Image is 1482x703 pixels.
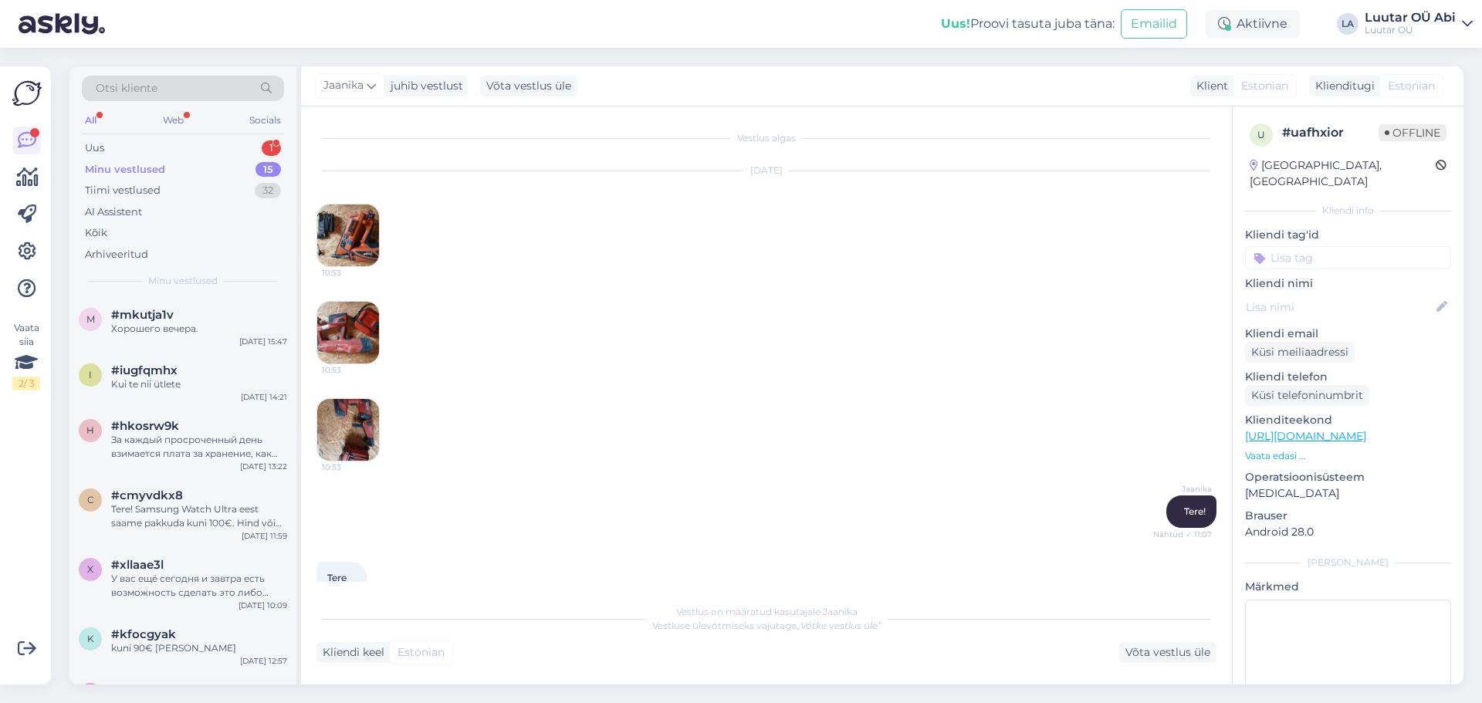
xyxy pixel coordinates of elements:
[1245,275,1451,292] p: Kliendi nimi
[85,204,142,220] div: AI Assistent
[941,15,1115,33] div: Proovi tasuta juba täna:
[87,633,94,644] span: k
[676,606,858,617] span: Vestlus on määratud kasutajale Jaanika
[85,183,161,198] div: Tiimi vestlused
[239,600,287,611] div: [DATE] 10:09
[246,110,284,130] div: Socials
[85,162,165,177] div: Minu vestlused
[242,530,287,542] div: [DATE] 11:59
[262,140,281,156] div: 1
[111,377,287,391] div: Kui te nii ütlete
[1365,12,1473,36] a: Luutar OÜ AbiLuutar OÜ
[240,461,287,472] div: [DATE] 13:22
[1245,369,1451,385] p: Kliendi telefon
[86,424,94,436] span: h
[1245,556,1451,569] div: [PERSON_NAME]
[111,627,176,641] span: #kfocgyak
[111,308,174,322] span: #mkutja1v
[148,274,218,288] span: Minu vestlused
[322,267,380,279] span: 10:53
[1245,485,1451,502] p: [MEDICAL_DATA]
[1245,227,1451,243] p: Kliendi tag'id
[316,644,384,661] div: Kliendi keel
[1245,508,1451,524] p: Brauser
[1119,642,1216,663] div: Võta vestlus üle
[1365,24,1456,36] div: Luutar OÜ
[941,16,970,31] b: Uus!
[241,391,287,403] div: [DATE] 14:21
[111,641,287,655] div: kuni 90€ [PERSON_NAME]
[111,558,164,572] span: #xllaae3l
[652,620,881,631] span: Vestluse ülevõtmiseks vajutage
[322,364,380,376] span: 10:53
[1245,385,1369,406] div: Küsi telefoninumbrit
[82,110,100,130] div: All
[317,302,379,363] img: Attachment
[111,433,287,461] div: За каждый просроченный день взимается плата за хранение, как указано в Вашем договоре.
[1245,579,1451,595] p: Märkmed
[1245,524,1451,540] p: Android 28.0
[1245,326,1451,342] p: Kliendi email
[1337,13,1358,35] div: LA
[1245,412,1451,428] p: Klienditeekond
[87,494,94,505] span: c
[240,655,287,667] div: [DATE] 12:57
[1154,483,1212,495] span: Jaanika
[89,369,92,380] span: i
[797,620,881,631] i: „Võtke vestlus üle”
[316,164,1216,177] div: [DATE]
[111,419,179,433] span: #hkosrw9k
[1309,78,1375,94] div: Klienditugi
[1245,246,1451,269] input: Lisa tag
[85,140,104,156] div: Uus
[255,162,281,177] div: 15
[1245,469,1451,485] p: Operatsioonisüsteem
[1388,78,1435,94] span: Estonian
[317,399,379,461] img: Attachment
[85,225,107,241] div: Kõik
[384,78,463,94] div: juhib vestlust
[12,79,42,108] img: Askly Logo
[1121,9,1187,39] button: Emailid
[1153,529,1212,540] span: Nähtud ✓ 11:07
[398,644,445,661] span: Estonian
[96,80,157,96] span: Otsi kliente
[1282,123,1379,142] div: # uafhxior
[1184,505,1206,517] span: Tere!
[111,363,178,377] span: #iugfqmhx
[86,313,95,325] span: m
[1245,204,1451,218] div: Kliendi info
[160,110,187,130] div: Web
[1250,157,1436,190] div: [GEOGRAPHIC_DATA], [GEOGRAPHIC_DATA]
[111,488,183,502] span: #cmyvdkx8
[480,76,577,96] div: Võta vestlus üle
[323,77,364,94] span: Jaanika
[87,563,93,575] span: x
[316,131,1216,145] div: Vestlus algas
[1246,299,1433,316] input: Lisa nimi
[111,322,287,336] div: Хорошего вечера.
[327,572,347,583] span: Tere
[1257,129,1265,140] span: u
[1206,10,1300,38] div: Aktiivne
[85,247,148,262] div: Arhiveeritud
[317,204,379,266] img: Attachment
[1245,342,1355,363] div: Küsi meiliaadressi
[239,336,287,347] div: [DATE] 15:47
[111,502,287,530] div: Tere! Samsung Watch Ultra eest saame pakkuda kuni 100€. Hind võib mingil määral muutuda, oleneb k...
[1245,429,1366,443] a: [URL][DOMAIN_NAME]
[1365,12,1456,24] div: Luutar OÜ Abi
[1190,78,1228,94] div: Klient
[12,377,40,390] div: 2 / 3
[322,461,380,473] span: 10:53
[1245,449,1451,463] p: Vaata edasi ...
[1379,124,1446,141] span: Offline
[12,321,40,390] div: Vaata siia
[111,572,287,600] div: У вас ещё сегодня и завтра есть возможность сделать это либо через интернет, либо в конторе.
[111,683,181,697] span: #xnwzuv6k
[255,183,281,198] div: 32
[1241,78,1288,94] span: Estonian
